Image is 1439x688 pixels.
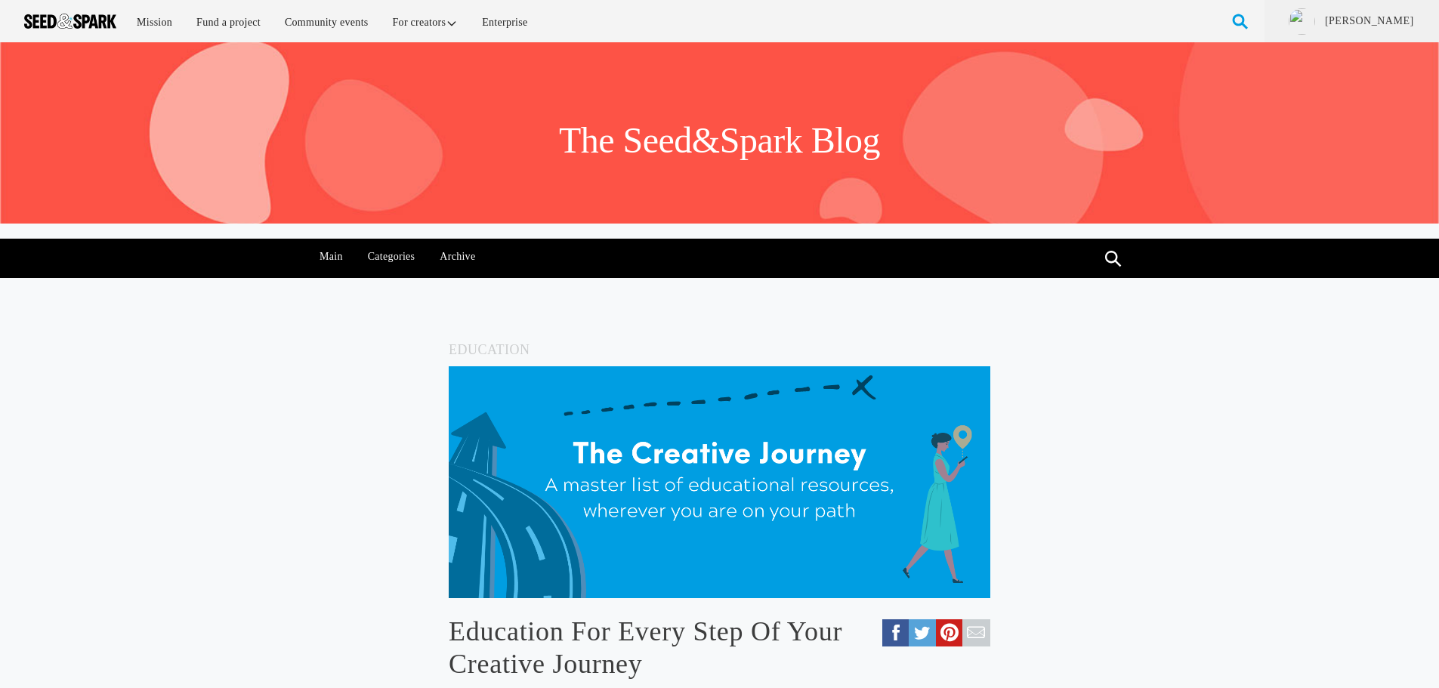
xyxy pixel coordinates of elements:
[559,118,880,163] h1: The Seed&Spark Blog
[360,239,423,275] a: Categories
[312,239,351,275] a: Main
[471,6,538,39] a: Enterprise
[274,6,379,39] a: Community events
[1289,8,1315,35] img: ACg8ocI_D3UVw8Tk-TBs-vpbwJtbUTJ5f2D3BTp9Rjjr0_hmO2Upzw=s96-c
[126,6,183,39] a: Mission
[186,6,271,39] a: Fund a project
[449,366,990,598] img: creativejourney.png
[382,6,469,39] a: For creators
[432,239,483,275] a: Archive
[449,615,990,680] a: Education For Every Step Of Your Creative Journey
[449,338,990,361] h5: Education
[1323,14,1415,29] a: [PERSON_NAME]
[24,14,116,29] img: Seed amp; Spark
